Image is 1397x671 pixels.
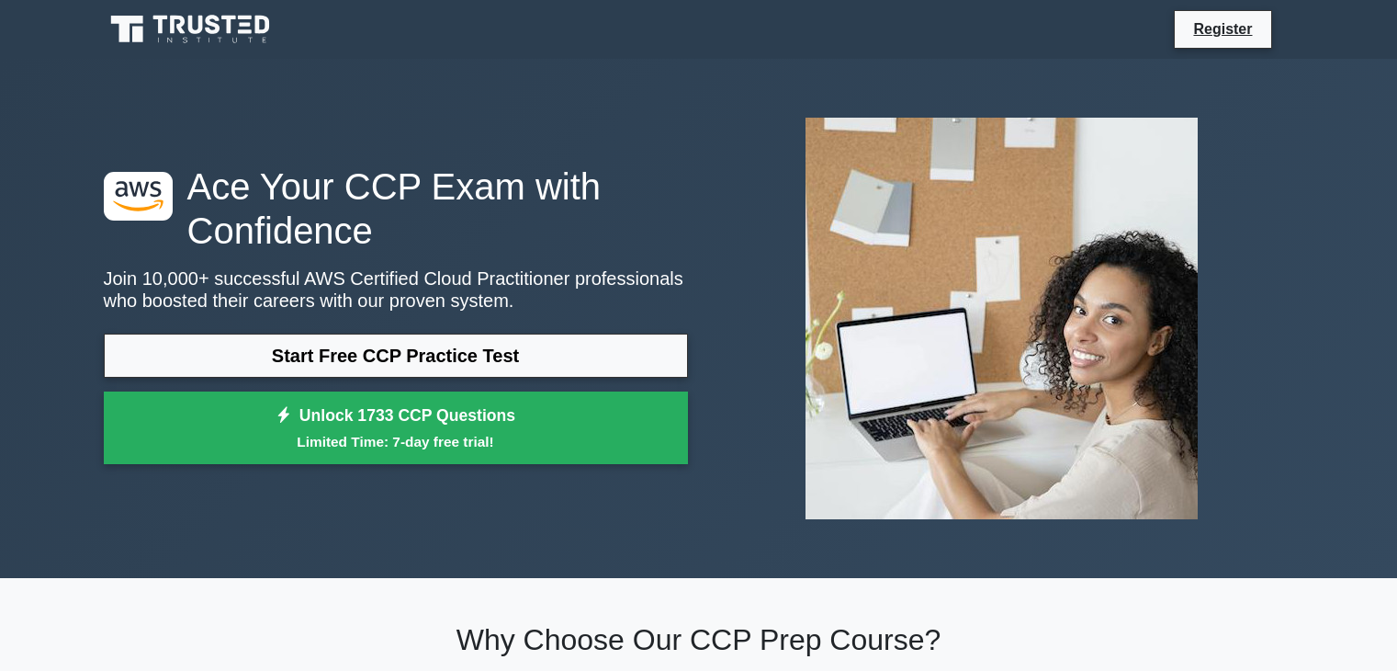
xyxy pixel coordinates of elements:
[104,392,688,465] a: Unlock 1733 CCP QuestionsLimited Time: 7-day free trial!
[127,431,665,452] small: Limited Time: 7-day free trial!
[104,165,688,253] h1: Ace Your CCP Exam with Confidence
[104,622,1294,657] h2: Why Choose Our CCP Prep Course?
[104,334,688,378] a: Start Free CCP Practice Test
[104,267,688,312] p: Join 10,000+ successful AWS Certified Cloud Practitioner professionals who boosted their careers ...
[1182,17,1263,40] a: Register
